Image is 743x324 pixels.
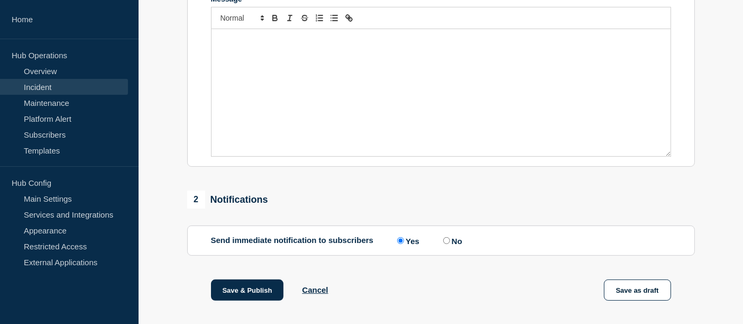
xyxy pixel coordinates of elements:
[443,237,450,244] input: No
[397,237,404,244] input: Yes
[211,236,374,246] p: Send immediate notification to subscribers
[327,12,342,24] button: Toggle bulleted list
[441,236,462,246] label: No
[268,12,282,24] button: Toggle bold text
[302,285,328,294] button: Cancel
[187,191,205,209] span: 2
[395,236,419,246] label: Yes
[211,280,284,301] button: Save & Publish
[216,12,268,24] span: Font size
[211,236,671,246] div: Send immediate notification to subscribers
[342,12,356,24] button: Toggle link
[187,191,268,209] div: Notifications
[282,12,297,24] button: Toggle italic text
[312,12,327,24] button: Toggle ordered list
[212,29,671,156] div: Message
[604,280,671,301] button: Save as draft
[297,12,312,24] button: Toggle strikethrough text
